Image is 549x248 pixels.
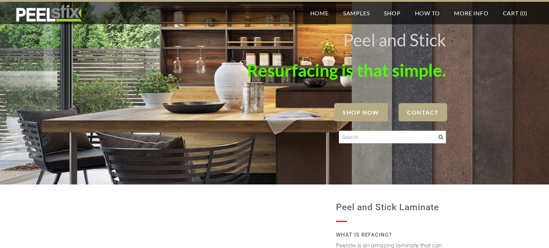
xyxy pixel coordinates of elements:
[377,2,407,24] a: Shop
[336,229,446,241] h2: WHAT IS REFACING?
[439,135,443,140] span: Search
[14,4,83,22] img: REFACE SUPPLIES
[343,30,446,50] font: Peel and Stick ​
[336,2,377,24] a: Samples
[399,103,447,121] a: Contact
[334,103,388,121] a: SHOP NOW
[447,2,495,24] a: More Info
[339,131,446,143] input: Search
[408,2,447,24] a: How To
[496,2,535,24] a: Cart (0)
[303,2,336,24] a: Home
[336,199,446,216] h1: Peel and Stick Laminate
[247,60,446,80] font: Resurfacing is that simple.
[522,10,525,16] span: 0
